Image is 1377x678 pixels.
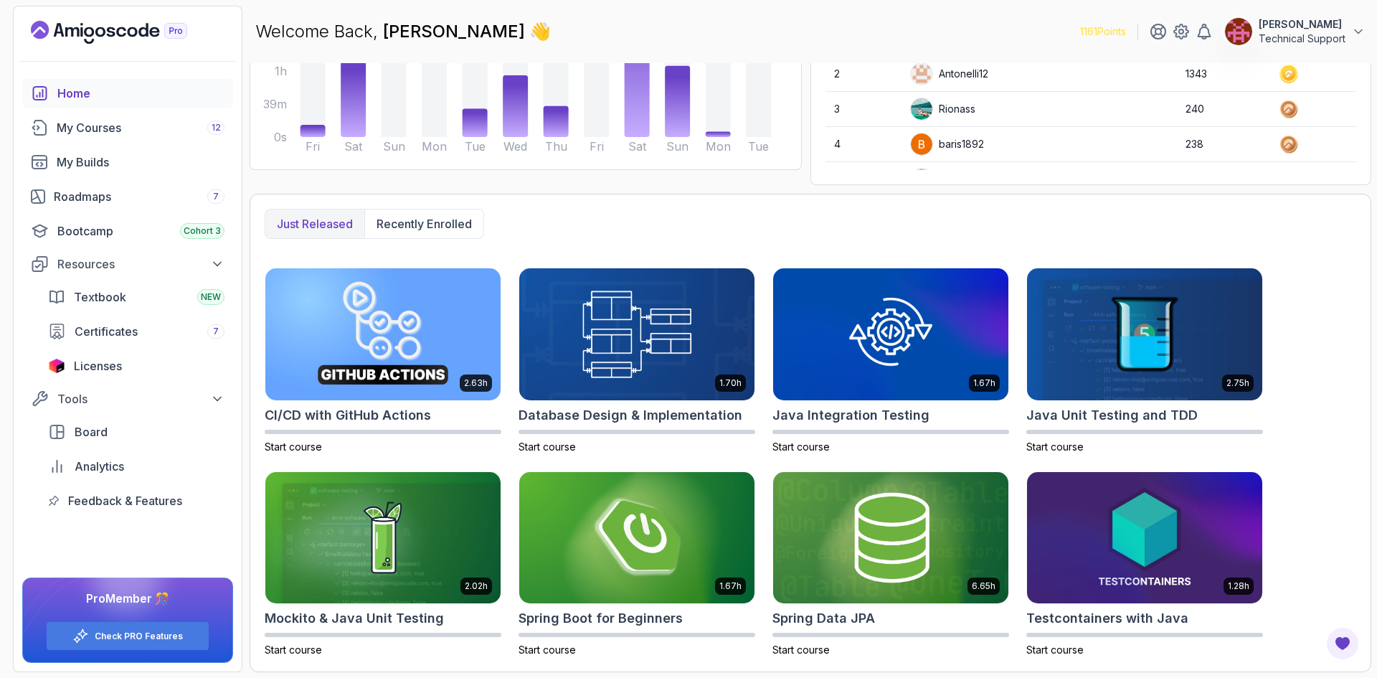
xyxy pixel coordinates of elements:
[519,268,754,400] img: Database Design & Implementation card
[911,169,932,190] img: default monster avatar
[1259,17,1345,32] p: [PERSON_NAME]
[772,471,1009,658] a: Spring Data JPA card6.65hSpring Data JPAStart course
[910,62,988,85] div: Antonelli12
[263,97,287,111] tspan: 39m
[1325,626,1360,661] button: Open Feedback Button
[1027,268,1262,400] img: Java Unit Testing and TDD card
[57,390,224,408] div: Tools
[39,283,233,311] a: textbook
[519,268,755,454] a: Database Design & Implementation card1.70hDatabase Design & ImplementationStart course
[1177,92,1270,127] td: 240
[68,492,182,509] span: Feedback & Features
[503,139,527,154] tspan: Wed
[706,139,731,154] tspan: Mon
[277,215,353,232] p: Just released
[22,113,233,142] a: courses
[1259,32,1345,46] p: Technical Support
[1177,162,1270,197] td: 220
[772,608,875,628] h2: Spring Data JPA
[1027,472,1262,604] img: Testcontainers with Java card
[910,168,971,191] div: jvxdev
[39,317,233,346] a: certificates
[57,255,224,273] div: Resources
[464,377,488,389] p: 2.63h
[48,359,65,373] img: jetbrains icon
[95,631,183,642] a: Check PRO Features
[772,644,830,656] span: Start course
[22,182,233,211] a: roadmaps
[54,188,224,205] div: Roadmaps
[39,418,233,446] a: board
[57,119,224,136] div: My Courses
[1177,127,1270,162] td: 238
[519,608,683,628] h2: Spring Boot for Beginners
[22,386,233,412] button: Tools
[545,139,567,154] tspan: Thu
[972,580,995,592] p: 6.65h
[519,644,576,656] span: Start course
[265,268,501,454] a: CI/CD with GitHub Actions card2.63hCI/CD with GitHub ActionsStart course
[306,139,320,154] tspan: Fri
[22,79,233,108] a: home
[57,154,224,171] div: My Builds
[184,225,221,237] span: Cohort 3
[825,127,901,162] td: 4
[772,405,929,425] h2: Java Integration Testing
[1225,18,1252,45] img: user profile image
[265,209,364,238] button: Just released
[22,251,233,277] button: Resources
[265,644,322,656] span: Start course
[1224,17,1366,46] button: user profile image[PERSON_NAME]Technical Support
[39,352,233,380] a: licenses
[265,405,431,425] h2: CI/CD with GitHub Actions
[519,471,755,658] a: Spring Boot for Beginners card1.67hSpring Boot for BeginnersStart course
[1080,24,1126,39] p: 1161 Points
[275,64,287,78] tspan: 1h
[364,209,483,238] button: Recently enrolled
[519,405,742,425] h2: Database Design & Implementation
[265,441,322,453] span: Start course
[973,377,995,389] p: 1.67h
[628,139,647,154] tspan: Sat
[465,580,488,592] p: 2.02h
[39,486,233,515] a: feedback
[46,621,209,651] button: Check PRO Features
[265,608,444,628] h2: Mockito & Java Unit Testing
[274,130,287,144] tspan: 0s
[1228,580,1249,592] p: 1.28h
[265,471,501,658] a: Mockito & Java Unit Testing card2.02hMockito & Java Unit TestingStart course
[1026,405,1198,425] h2: Java Unit Testing and TDD
[666,139,688,154] tspan: Sun
[57,85,224,102] div: Home
[719,580,742,592] p: 1.67h
[212,122,221,133] span: 12
[825,57,901,92] td: 2
[773,472,1008,604] img: Spring Data JPA card
[519,441,576,453] span: Start course
[344,139,363,154] tspan: Sat
[383,21,529,42] span: [PERSON_NAME]
[825,92,901,127] td: 3
[526,17,557,47] span: 👋
[383,139,405,154] tspan: Sun
[590,139,604,154] tspan: Fri
[719,377,742,389] p: 1.70h
[265,472,501,604] img: Mockito & Java Unit Testing card
[201,291,221,303] span: NEW
[255,20,551,43] p: Welcome Back,
[910,133,984,156] div: baris1892
[910,98,975,121] div: Rionass
[1026,471,1263,658] a: Testcontainers with Java card1.28hTestcontainers with JavaStart course
[519,472,754,604] img: Spring Boot for Beginners card
[213,191,219,202] span: 7
[748,139,769,154] tspan: Tue
[265,268,501,400] img: CI/CD with GitHub Actions card
[911,133,932,155] img: user profile image
[39,452,233,481] a: analytics
[377,215,472,232] p: Recently enrolled
[75,323,138,340] span: Certificates
[74,288,126,306] span: Textbook
[422,139,447,154] tspan: Mon
[911,63,932,85] img: user profile image
[1026,644,1084,656] span: Start course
